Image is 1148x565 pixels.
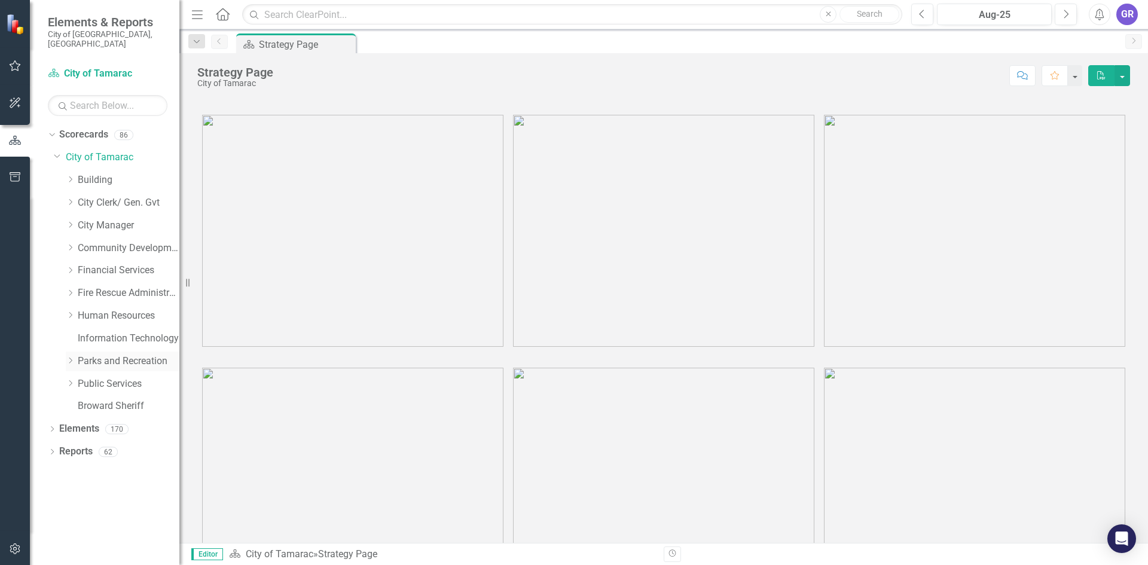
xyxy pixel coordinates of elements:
a: Human Resources [78,309,179,323]
img: tamarac2%20v3.png [513,115,814,347]
span: Elements & Reports [48,15,167,29]
div: 170 [105,424,129,434]
div: City of Tamarac [197,79,273,88]
input: Search ClearPoint... [242,4,902,25]
span: Editor [191,548,223,560]
small: City of [GEOGRAPHIC_DATA], [GEOGRAPHIC_DATA] [48,29,167,49]
a: Information Technology [78,332,179,346]
a: Building [78,173,179,187]
div: » [229,548,655,561]
img: ClearPoint Strategy [6,14,27,35]
a: Broward Sheriff [78,399,179,413]
img: tamarac3%20v3.png [824,115,1125,347]
a: City Manager [78,219,179,233]
input: Search Below... [48,95,167,116]
img: tamarac1%20v3.png [202,115,503,347]
a: Scorecards [59,128,108,142]
a: Parks and Recreation [78,355,179,368]
div: Strategy Page [259,37,353,52]
button: GR [1116,4,1138,25]
a: Elements [59,422,99,436]
a: City Clerk/ Gen. Gvt [78,196,179,210]
span: Search [857,9,883,19]
div: 86 [114,130,133,140]
a: Public Services [78,377,179,391]
div: 62 [99,447,118,457]
button: Search [839,6,899,23]
div: Strategy Page [197,66,273,79]
div: Open Intercom Messenger [1107,524,1136,553]
a: Fire Rescue Administration [78,286,179,300]
div: Aug-25 [941,8,1048,22]
a: City of Tamarac [48,67,167,81]
a: Community Development [78,242,179,255]
button: Aug-25 [937,4,1052,25]
a: City of Tamarac [66,151,179,164]
a: City of Tamarac [246,548,313,560]
a: Financial Services [78,264,179,277]
a: Reports [59,445,93,459]
div: Strategy Page [318,548,377,560]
